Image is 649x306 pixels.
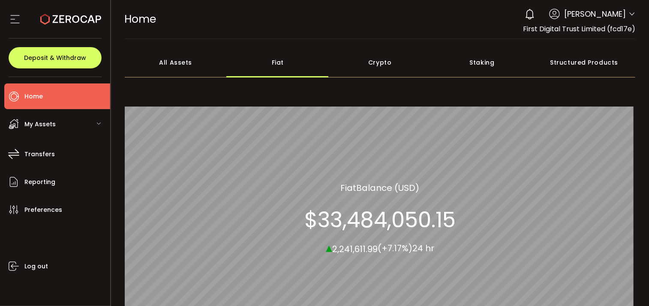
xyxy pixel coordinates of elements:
span: 24 hr [412,243,434,255]
span: ▴ [326,238,332,257]
span: Home [24,90,43,103]
section: Balance (USD) [340,181,419,194]
span: Fiat [340,181,356,194]
span: Reporting [24,176,55,188]
span: [PERSON_NAME] [564,8,626,20]
span: Home [125,12,156,27]
span: (+7.17%) [378,243,412,255]
span: Preferences [24,204,62,216]
div: Structured Products [533,48,635,77]
div: All Assets [125,48,227,77]
span: 2,241,611.99 [332,243,378,255]
div: Crypto [329,48,431,77]
div: Staking [431,48,533,77]
section: $33,484,050.15 [304,207,456,233]
button: Deposit & Withdraw [9,47,102,68]
div: Fiat [227,48,329,77]
span: Transfers [24,148,55,160]
span: Deposit & Withdraw [24,55,86,61]
span: My Assets [24,118,56,131]
span: First Digital Trust Limited (fcd17e) [523,24,635,34]
iframe: Chat Widget [606,265,649,306]
span: Log out [24,260,48,273]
